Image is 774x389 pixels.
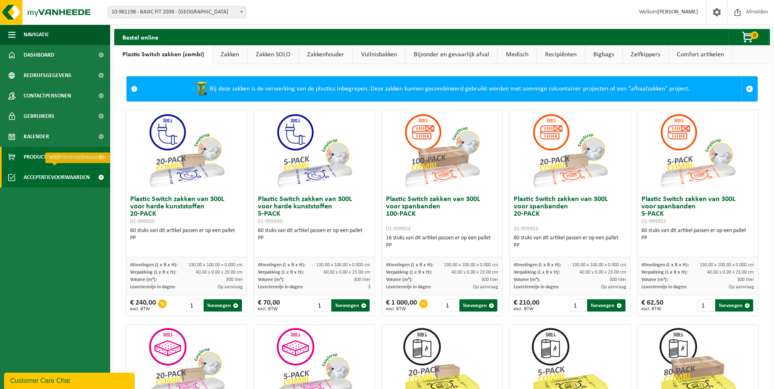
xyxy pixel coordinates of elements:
span: Levertermijn in dagen: [386,285,431,290]
a: Plastic Switch zakken (combi) [114,45,212,64]
h2: Bestel online [114,29,166,45]
span: 40.00 x 0.00 x 20.00 cm [196,270,243,275]
span: 01-999953 [514,226,538,232]
span: 130.00 x 100.00 x 0.000 cm [316,263,370,267]
span: Afmetingen (L x B x H): [130,263,177,267]
span: Levertermijn in dagen: [130,285,175,290]
span: Kalender [24,126,49,147]
div: PP [386,242,499,249]
span: Verpakking (L x B x H): [130,270,176,275]
div: 60 stuks van dit artikel passen er op een pallet [258,227,370,242]
span: Volume (m³): [386,277,413,282]
span: Gebruikers [24,106,54,126]
img: 01-999949 [273,110,355,192]
button: 0 [728,29,769,45]
span: Op aanvraag [729,285,754,290]
span: Bedrijfsgegevens [24,65,71,86]
a: Medisch [498,45,537,64]
a: Sluit melding [741,77,757,101]
a: Bijzonder en gevaarlijk afval [406,45,497,64]
img: WB-0240-HPE-GN-50.png [193,81,210,97]
h3: Plastic Switch zakken van 300L voor harde kunststoffen 5-PACK [258,196,370,225]
span: 01-999950 [130,219,155,225]
span: 300 liter [226,277,243,282]
a: Zelfkippers [623,45,668,64]
div: € 62,50 [641,299,663,312]
span: Verpakking (L x B x H): [386,270,432,275]
div: € 210,00 [514,299,539,312]
span: 40.00 x 0.00 x 23.00 cm [451,270,498,275]
a: Vuilnisbakken [353,45,405,64]
span: Verpakking (L x B x H): [258,270,304,275]
span: 130.00 x 100.00 x 0.000 cm [189,263,243,267]
span: 01-999952 [641,219,666,225]
div: 16 stuks van dit artikel passen er op een pallet [386,234,499,249]
span: Volume (m³): [258,277,284,282]
span: Acceptatievoorwaarden [24,167,90,188]
div: PP [258,234,370,242]
h3: Plastic Switch zakken van 300L voor harde kunststoffen 20-PACK [130,196,243,225]
span: Volume (m³): [514,277,540,282]
a: Zakken [213,45,247,64]
span: Afmetingen (L x B x H): [641,263,689,267]
span: 10-961198 - BASIC FIT 2038 - BRUSSEL [108,6,246,18]
input: 1 [442,299,458,312]
span: excl. BTW [641,307,663,312]
a: Zakken SOLO [248,45,299,64]
button: Toevoegen [204,299,242,312]
span: Afmetingen (L x B x H): [258,263,305,267]
div: PP [641,234,754,242]
span: 10-961198 - BASIC FIT 2038 - BRUSSEL [108,7,246,18]
div: PP [130,234,243,242]
h3: Plastic Switch zakken van 300L voor spanbanden 5-PACK [641,196,754,225]
a: Recipiënten [537,45,585,64]
span: 130.00 x 100.00 x 0.000 cm [700,263,754,267]
span: Levertermijn in dagen: [641,285,687,290]
span: Op aanvraag [217,285,243,290]
div: 60 stuks van dit artikel passen er op een pallet [641,227,754,242]
strong: [PERSON_NAME] [657,9,698,15]
span: Op aanvraag [601,285,626,290]
div: Bij deze zakken is de verwerking van de plastics inbegrepen. Deze zakken kunnen gecombineerd gebr... [142,77,741,101]
a: Bigbags [585,45,622,64]
span: Contactpersonen [24,86,71,106]
img: 01-999954 [401,110,483,192]
input: 1 [570,299,586,312]
span: Verpakking (L x B x H): [514,270,560,275]
span: 01-999949 [258,219,282,225]
input: 1 [314,299,330,312]
span: Dashboard [24,45,54,65]
span: Volume (m³): [641,277,668,282]
span: Op aanvraag [473,285,498,290]
span: 300 liter [610,277,626,282]
span: Afmetingen (L x B x H): [514,263,561,267]
span: 300 liter [481,277,498,282]
span: 3 [368,285,370,290]
div: € 240,00 [130,299,156,312]
span: excl. BTW [514,307,539,312]
h3: Plastic Switch zakken van 300L voor spanbanden 20-PACK [514,196,626,232]
div: 60 stuks van dit artikel passen er op een pallet [514,234,626,249]
span: Volume (m³): [130,277,157,282]
button: Toevoegen [331,299,369,312]
span: 01-999954 [386,226,410,232]
span: 40.00 x 0.00 x 23.00 cm [707,270,754,275]
button: Toevoegen [715,299,753,312]
img: 01-999953 [529,110,611,192]
img: 01-999952 [657,110,739,192]
h3: Plastic Switch zakken van 300L voor spanbanden 100-PACK [386,196,499,232]
span: 60.00 x 0.00 x 23.00 cm [324,270,370,275]
input: 1 [186,299,203,312]
span: 300 liter [354,277,370,282]
a: Zakkenhouder [299,45,353,64]
iframe: chat widget [4,371,136,389]
span: excl. BTW [258,307,280,312]
span: excl. BTW [130,307,156,312]
div: PP [514,242,626,249]
span: Afmetingen (L x B x H): [386,263,433,267]
img: 01-999950 [146,110,227,192]
div: 60 stuks van dit artikel passen er op een pallet [130,227,243,242]
div: € 70,00 [258,299,280,312]
span: 130.00 x 100.00 x 0.000 cm [572,263,626,267]
span: Verpakking (L x B x H): [641,270,688,275]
